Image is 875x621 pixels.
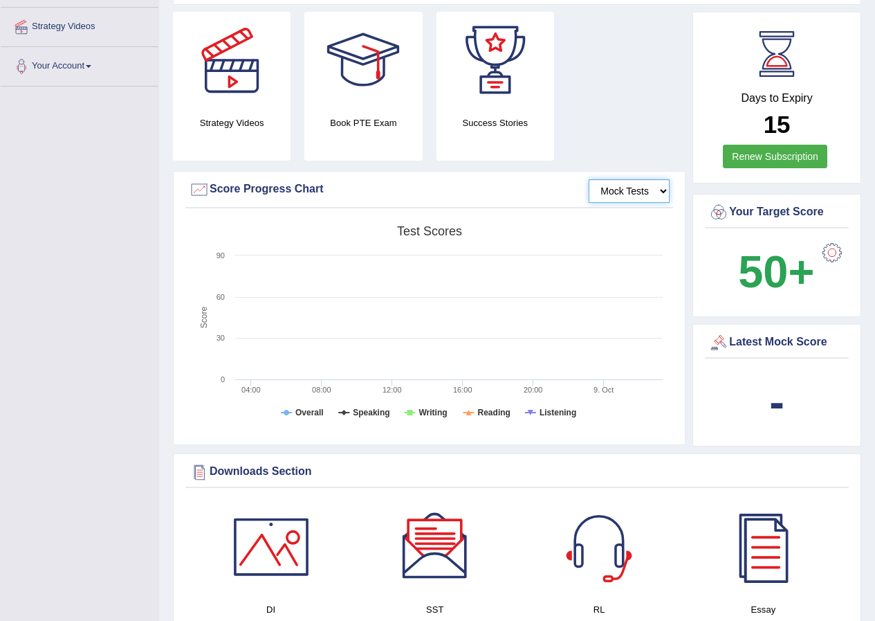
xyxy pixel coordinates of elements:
[593,386,614,394] tspan: 9. Oct
[688,602,838,617] h4: Essay
[540,408,576,417] tspan: Listening
[353,408,389,417] tspan: Speaking
[312,386,331,394] text: 08:00
[436,116,554,130] h4: Success Stories
[708,202,845,223] div: Your Target Score
[1,8,158,42] a: Strategy Videos
[723,145,827,168] a: Renew Subscription
[769,377,784,427] b: -
[478,408,510,417] tspan: Reading
[241,386,261,394] text: 04:00
[360,602,510,617] h4: SST
[221,375,225,384] text: 0
[189,462,845,483] div: Downloads Section
[453,386,472,394] text: 16:00
[295,408,324,417] tspan: Overall
[383,386,402,394] text: 12:00
[173,116,291,130] h4: Strategy Videos
[217,293,225,301] text: 60
[196,602,346,617] h4: DI
[217,251,225,260] text: 90
[524,602,674,617] h4: RL
[708,92,845,105] h4: Days to Expiry
[199,307,209,329] tspan: Score
[217,334,225,342] text: 30
[418,408,447,417] tspan: Writing
[738,246,814,297] b: 50+
[304,116,422,130] h4: Book PTE Exam
[189,179,670,200] div: Score Progress Chart
[764,111,791,138] b: 15
[708,332,845,353] div: Latest Mock Score
[1,47,158,82] a: Your Account
[524,386,543,394] text: 20:00
[397,224,462,238] tspan: Test scores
